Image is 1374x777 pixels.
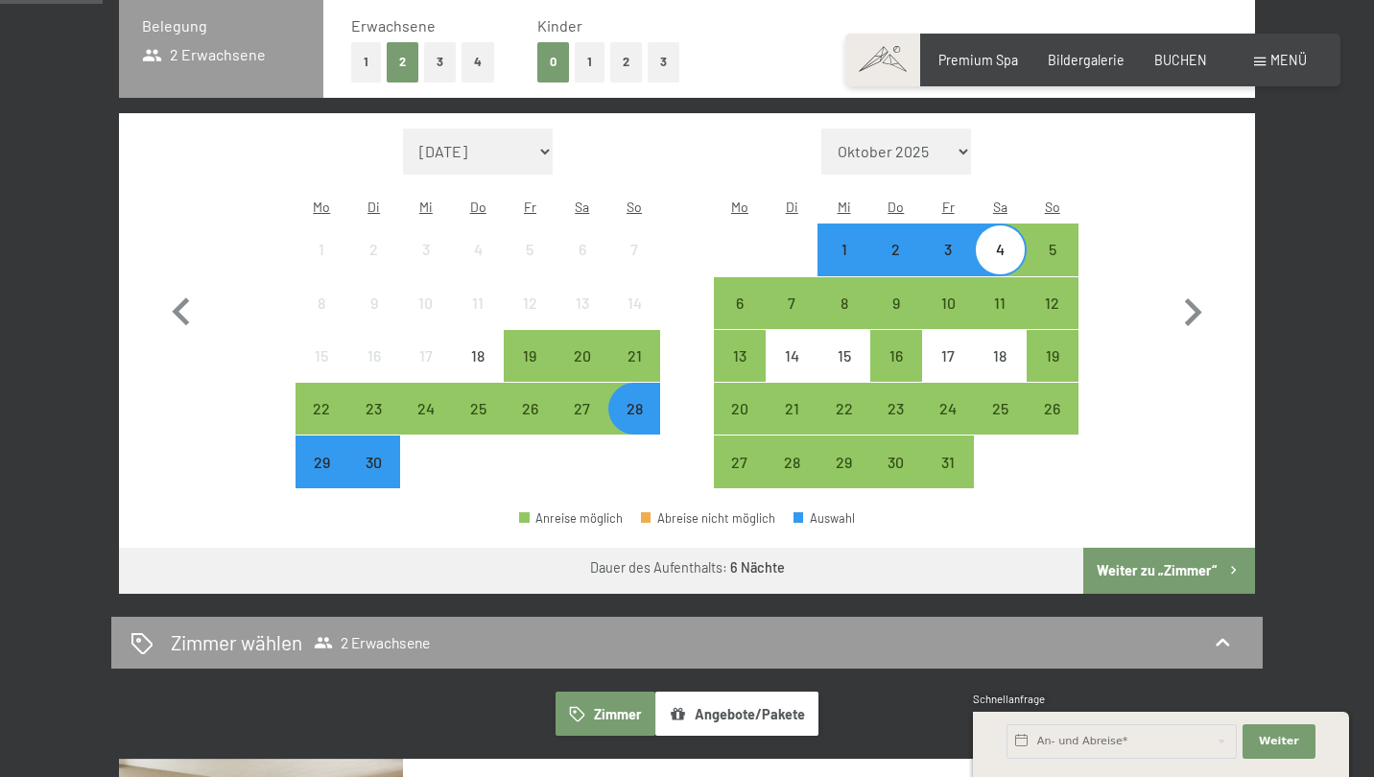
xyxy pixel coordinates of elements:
[296,277,347,329] div: Anreise nicht möglich
[142,15,300,36] h3: Belegung
[400,330,452,382] div: Wed Sep 17 2025
[349,242,397,290] div: 2
[838,199,851,215] abbr: Mittwoch
[872,295,920,343] div: 9
[1048,52,1125,68] a: Bildergalerie
[506,295,554,343] div: 12
[817,224,869,275] div: Wed Oct 01 2025
[349,401,397,449] div: 23
[976,348,1024,396] div: 18
[817,277,869,329] div: Anreise möglich
[974,383,1026,435] div: Anreise möglich
[1154,52,1207,68] a: BUCHEN
[870,224,922,275] div: Thu Oct 02 2025
[557,330,608,382] div: Sat Sep 20 2025
[1027,277,1078,329] div: Sun Oct 12 2025
[506,242,554,290] div: 5
[400,277,452,329] div: Wed Sep 10 2025
[819,348,867,396] div: 15
[716,401,764,449] div: 20
[974,330,1026,382] div: Anreise nicht möglich
[714,277,766,329] div: Anreise möglich
[924,401,972,449] div: 24
[922,383,974,435] div: Fri Oct 24 2025
[575,42,604,82] button: 1
[454,295,502,343] div: 11
[714,330,766,382] div: Anreise möglich
[974,277,1026,329] div: Sat Oct 11 2025
[766,330,817,382] div: Tue Oct 14 2025
[296,224,347,275] div: Mon Sep 01 2025
[766,436,817,487] div: Anreise möglich
[817,383,869,435] div: Anreise möglich
[819,455,867,503] div: 29
[1027,383,1078,435] div: Anreise möglich
[557,383,608,435] div: Sat Sep 27 2025
[1243,724,1315,759] button: Weiter
[716,348,764,396] div: 13
[610,295,658,343] div: 14
[1029,401,1077,449] div: 26
[768,401,816,449] div: 21
[938,52,1018,68] span: Premium Spa
[608,330,660,382] div: Anreise möglich
[400,277,452,329] div: Anreise nicht möglich
[504,330,556,382] div: Anreise möglich
[610,242,658,290] div: 7
[922,330,974,382] div: Fri Oct 17 2025
[506,348,554,396] div: 19
[452,330,504,382] div: Thu Sep 18 2025
[870,277,922,329] div: Anreise möglich
[419,199,433,215] abbr: Mittwoch
[714,383,766,435] div: Anreise möglich
[870,383,922,435] div: Anreise möglich
[872,455,920,503] div: 30
[608,224,660,275] div: Anreise nicht möglich
[924,242,972,290] div: 3
[610,401,658,449] div: 28
[817,436,869,487] div: Wed Oct 29 2025
[973,693,1045,705] span: Schnellanfrage
[768,455,816,503] div: 28
[976,242,1024,290] div: 4
[608,277,660,329] div: Anreise nicht möglich
[347,436,399,487] div: Tue Sep 30 2025
[819,401,867,449] div: 22
[314,633,430,652] span: 2 Erwachsene
[349,295,397,343] div: 9
[766,277,817,329] div: Anreise möglich
[347,330,399,382] div: Tue Sep 16 2025
[817,330,869,382] div: Wed Oct 15 2025
[1029,242,1077,290] div: 5
[347,383,399,435] div: Tue Sep 23 2025
[454,348,502,396] div: 18
[768,295,816,343] div: 7
[648,42,679,82] button: 3
[452,277,504,329] div: Anreise nicht möglich
[452,277,504,329] div: Thu Sep 11 2025
[714,436,766,487] div: Mon Oct 27 2025
[976,401,1024,449] div: 25
[387,42,418,82] button: 2
[504,277,556,329] div: Fri Sep 12 2025
[922,436,974,487] div: Anreise möglich
[817,330,869,382] div: Anreise nicht möglich
[557,277,608,329] div: Sat Sep 13 2025
[716,295,764,343] div: 6
[974,277,1026,329] div: Anreise möglich
[817,436,869,487] div: Anreise möglich
[524,199,536,215] abbr: Freitag
[1259,734,1299,749] span: Weiter
[347,224,399,275] div: Tue Sep 02 2025
[608,277,660,329] div: Sun Sep 14 2025
[942,199,955,215] abbr: Freitag
[400,383,452,435] div: Anreise möglich
[313,199,330,215] abbr: Montag
[974,224,1026,275] div: Anreise möglich
[347,436,399,487] div: Anreise möglich
[786,199,798,215] abbr: Dienstag
[819,295,867,343] div: 8
[766,383,817,435] div: Anreise möglich
[608,330,660,382] div: Sun Sep 21 2025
